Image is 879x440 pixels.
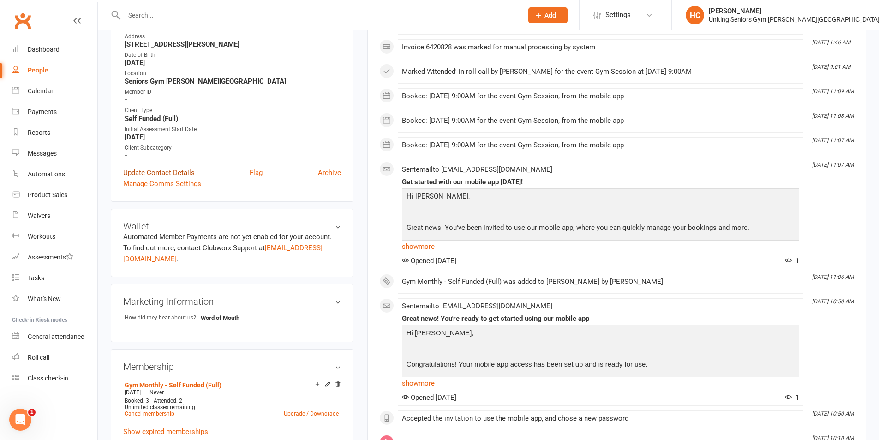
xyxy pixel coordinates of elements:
[528,7,568,23] button: Add
[125,51,341,60] div: Date of Birth
[785,257,799,265] span: 1
[402,117,799,125] div: Booked: [DATE] 9:00AM for the event Gym Session, from the mobile app
[28,354,49,361] div: Roll call
[123,244,323,263] a: [EMAIL_ADDRESS][DOMAIN_NAME]
[28,253,73,261] div: Assessments
[12,185,97,205] a: Product Sales
[28,66,48,74] div: People
[605,5,631,25] span: Settings
[402,315,799,323] div: Great news! You're ready to get started using our mobile app
[812,410,854,417] i: [DATE] 10:50 AM
[12,102,97,122] a: Payments
[125,59,341,67] strong: [DATE]
[812,39,850,46] i: [DATE] 1:46 AM
[12,205,97,226] a: Waivers
[125,313,201,322] div: How did they hear about us?
[544,12,556,19] span: Add
[125,32,341,41] div: Address
[123,428,208,436] a: Show expired memberships
[28,274,44,282] div: Tasks
[125,69,341,78] div: Location
[125,381,221,389] a: Gym Monthly - Self Funded (Full)
[125,398,149,404] span: Booked: 3
[28,129,50,136] div: Reports
[12,81,97,102] a: Calendar
[28,409,36,416] span: 1
[125,144,341,152] div: Client Subcategory
[12,268,97,289] a: Tasks
[125,106,341,115] div: Client Type
[28,108,57,115] div: Payments
[12,60,97,81] a: People
[812,274,854,280] i: [DATE] 11:06 AM
[28,46,60,53] div: Dashboard
[28,150,57,157] div: Messages
[123,233,332,263] no-payment-system: Automated Member Payments are not yet enabled for your account. To find out more, contact Clubwor...
[402,43,799,51] div: Invoice 6420828 was marked for manual processing by system
[12,226,97,247] a: Workouts
[123,296,341,307] h3: Marketing Information
[402,240,799,253] a: show more
[125,404,195,410] span: Unlimited classes remaining
[12,143,97,164] a: Messages
[12,122,97,143] a: Reports
[28,233,55,240] div: Workouts
[812,64,850,70] i: [DATE] 9:01 AM
[123,178,201,189] a: Manage Comms Settings
[28,333,84,340] div: General attendance
[125,133,341,141] strong: [DATE]
[201,314,254,321] strong: Word of Mouth
[154,398,182,404] span: Attended: 2
[812,137,854,144] i: [DATE] 11:07 AM
[284,410,339,417] a: Upgrade / Downgrade
[121,9,516,22] input: Search...
[785,393,799,402] span: 1
[11,9,34,32] a: Clubworx
[402,178,799,186] div: Get started with our mobile app [DATE]!
[402,278,799,286] div: Gym Monthly - Self Funded (Full) was added to [PERSON_NAME] by [PERSON_NAME]
[404,359,797,372] p: Congratulations! Your mobile app access has been set up and is ready for use.
[125,389,141,396] span: [DATE]
[402,377,799,390] a: show more
[812,298,854,305] i: [DATE] 10:50 AM
[28,191,67,199] div: Product Sales
[402,257,456,265] span: Opened [DATE]
[402,92,799,100] div: Booked: [DATE] 9:00AM for the event Gym Session, from the mobile app
[402,68,799,76] div: Marked 'Attended' in roll call by [PERSON_NAME] for the event Gym Session at [DATE] 9:00AM
[28,295,61,302] div: What's New
[402,141,799,149] div: Booked: [DATE] 9:00AM for the event Gym Session, from the mobile app
[125,115,341,123] strong: Self Funded (Full)
[12,164,97,185] a: Automations
[318,167,341,178] a: Archive
[125,125,341,134] div: Initial Assessment Start Date
[686,6,704,24] div: HC
[404,191,797,204] p: Hi [PERSON_NAME],
[28,170,65,178] div: Automations
[125,77,341,85] strong: Seniors Gym [PERSON_NAME][GEOGRAPHIC_DATA]
[28,212,50,219] div: Waivers
[12,39,97,60] a: Dashboard
[402,302,552,310] span: Sent email to [EMAIL_ADDRESS][DOMAIN_NAME]
[12,347,97,368] a: Roll call
[812,113,854,119] i: [DATE] 11:08 AM
[812,88,854,95] i: [DATE] 11:09 AM
[12,368,97,389] a: Class kiosk mode
[250,167,263,178] a: Flag
[122,389,341,396] div: —
[402,165,552,174] span: Sent email to [EMAIL_ADDRESS][DOMAIN_NAME]
[123,221,341,231] h3: Wallet
[12,289,97,309] a: What's New
[125,410,174,417] a: Cancel membership
[9,409,31,431] iframe: Intercom live chat
[404,327,797,341] p: Hi [PERSON_NAME],
[28,87,54,95] div: Calendar
[149,389,164,396] span: Never
[402,415,799,422] div: Accepted the invitation to use the mobile app, and chose a new password
[28,374,68,382] div: Class check-in
[402,393,456,402] span: Opened [DATE]
[404,222,797,235] p: Great news! You've been invited to use our mobile app, where you can quickly manage your bookings...
[812,162,854,168] i: [DATE] 11:07 AM
[123,362,341,372] h3: Membership
[125,88,341,96] div: Member ID
[125,151,341,160] strong: -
